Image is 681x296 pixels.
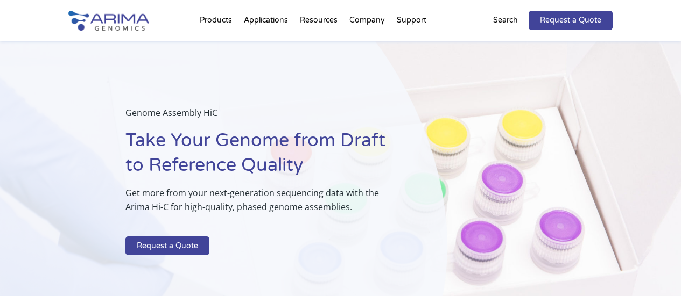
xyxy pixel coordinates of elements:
p: Genome Assembly HiC [125,106,394,128]
a: Request a Quote [125,236,209,256]
p: Get more from your next-generation sequencing data with the Arima Hi-C for high-quality, phased g... [125,186,394,222]
p: Search [493,13,518,27]
img: Arima-Genomics-logo [68,11,149,31]
a: Request a Quote [529,11,613,30]
h1: Take Your Genome from Draft to Reference Quality [125,128,394,186]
